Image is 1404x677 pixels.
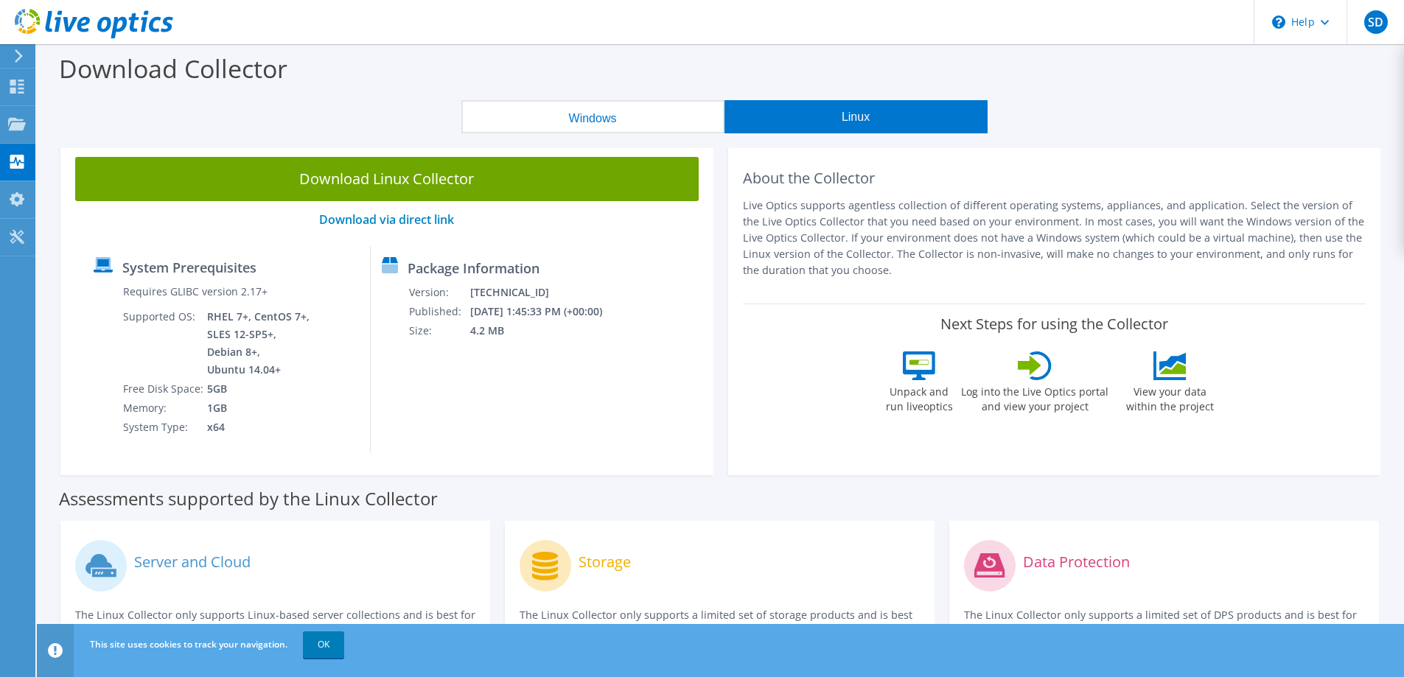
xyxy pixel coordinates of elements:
[469,283,622,302] td: [TECHNICAL_ID]
[123,284,268,299] label: Requires GLIBC version 2.17+
[206,307,312,379] td: RHEL 7+, CentOS 7+, SLES 12-SP5+, Debian 8+, Ubuntu 14.04+
[408,283,469,302] td: Version:
[206,399,312,418] td: 1GB
[469,302,622,321] td: [DATE] 1:45:33 PM (+00:00)
[206,379,312,399] td: 5GB
[122,307,206,379] td: Supported OS:
[469,321,622,340] td: 4.2 MB
[122,260,256,275] label: System Prerequisites
[75,157,699,201] a: Download Linux Collector
[461,100,724,133] button: Windows
[122,418,206,437] td: System Type:
[408,302,469,321] td: Published:
[940,315,1168,333] label: Next Steps for using the Collector
[408,321,469,340] td: Size:
[319,211,454,228] a: Download via direct link
[59,491,438,506] label: Assessments supported by the Linux Collector
[579,555,631,569] label: Storage
[885,380,953,414] label: Unpack and run liveoptics
[964,607,1364,639] p: The Linux Collector only supports a limited set of DPS products and is best for environments wher...
[743,169,1366,187] h2: About the Collector
[743,197,1366,278] p: Live Optics supports agentless collection of different operating systems, appliances, and applica...
[724,100,988,133] button: Linux
[520,607,920,639] p: The Linux Collector only supports a limited set of storage products and is best for environments ...
[408,261,539,276] label: Package Information
[303,631,344,658] a: OK
[960,380,1109,414] label: Log into the Live Optics portal and view your project
[1272,15,1285,29] svg: \n
[1023,555,1130,569] label: Data Protection
[1117,380,1223,414] label: View your data within the project
[75,607,475,639] p: The Linux Collector only supports Linux-based server collections and is best for environments whe...
[206,418,312,437] td: x64
[59,52,287,85] label: Download Collector
[134,555,251,569] label: Server and Cloud
[122,399,206,418] td: Memory:
[90,638,287,650] span: This site uses cookies to track your navigation.
[1364,10,1388,34] span: SD
[122,379,206,399] td: Free Disk Space:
